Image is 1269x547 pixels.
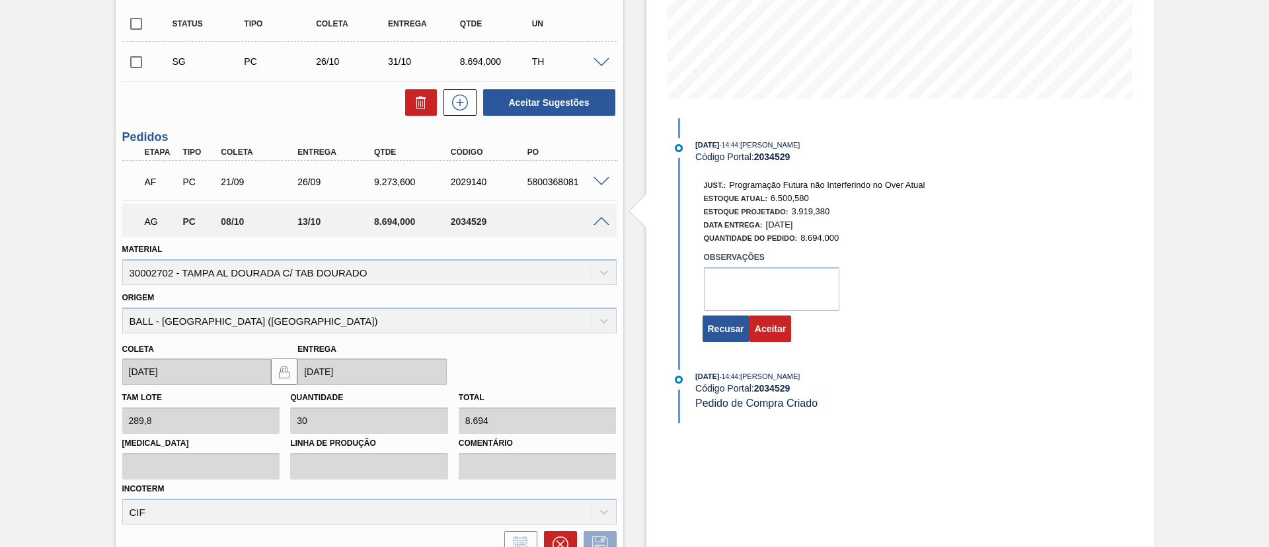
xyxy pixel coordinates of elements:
span: - 14:44 [720,373,738,380]
div: TH [529,56,609,67]
span: Programação Futura não Interferindo no Over Atual [729,180,925,190]
div: Coleta [313,19,393,28]
div: 8.694,000 [371,216,457,227]
span: : [PERSON_NAME] [738,372,800,380]
button: Recusar [703,316,750,342]
h3: Pedidos [122,130,617,144]
label: Comentário [459,434,617,453]
label: Total [459,393,484,402]
span: [DATE] [695,372,719,380]
div: Pedido de Compra [179,216,219,227]
span: Pedido de Compra Criado [695,398,818,409]
label: [MEDICAL_DATA] [122,434,280,453]
button: Aceitar Sugestões [483,89,615,116]
span: Estoque Projetado: [704,208,788,216]
div: Sugestão Criada [169,56,249,67]
div: Entrega [294,147,380,157]
div: Código [447,147,533,157]
label: Coleta [122,345,154,354]
span: Quantidade do Pedido: [704,234,798,242]
div: Aceitar Sugestões [477,88,617,117]
div: Coleta [217,147,303,157]
label: Origem [122,293,155,302]
div: 5800368081 [524,177,610,187]
strong: 2034529 [754,151,790,162]
span: - 14:44 [720,142,738,149]
div: 2034529 [447,216,533,227]
div: Qtde [371,147,457,157]
div: 13/10/2025 [294,216,380,227]
div: 21/09/2025 [217,177,303,187]
label: Tam lote [122,393,162,402]
p: AF [145,177,178,187]
label: Entrega [297,345,336,354]
div: UN [529,19,609,28]
span: 3.919,380 [791,206,829,216]
div: Aguardando Aprovação do Gestor [141,207,181,236]
div: Tipo [179,147,219,157]
div: 2029140 [447,177,533,187]
div: Qtde [457,19,537,28]
img: locked [276,364,292,380]
div: 08/10/2025 [217,216,303,227]
img: atual [675,376,683,384]
img: atual [675,144,683,152]
strong: 2034529 [754,383,790,394]
div: 9.273,600 [371,177,457,187]
span: 8.694,000 [800,233,839,243]
span: Estoque Atual: [704,194,767,202]
div: Excluir Sugestões [399,89,437,116]
div: 26/10/2025 [313,56,393,67]
div: Status [169,19,249,28]
span: Data Entrega: [704,221,763,229]
div: Aguardando Faturamento [141,167,181,196]
div: 26/09/2025 [294,177,380,187]
span: : [PERSON_NAME] [738,141,800,149]
label: Incoterm [122,484,165,493]
label: Linha de Produção [290,434,448,453]
div: Entrega [385,19,465,28]
span: [DATE] [695,141,719,149]
div: Código Portal: [695,383,1009,394]
span: [DATE] [766,220,793,230]
button: Aceitar [750,316,791,342]
div: Pedido de Compra [241,56,321,67]
p: AG [145,216,178,227]
div: Etapa [141,147,181,157]
div: 8.694,000 [457,56,537,67]
label: Quantidade [290,393,343,402]
div: Tipo [241,19,321,28]
input: dd/mm/yyyy [122,358,272,385]
input: dd/mm/yyyy [297,358,447,385]
div: PO [524,147,610,157]
label: Material [122,245,163,254]
div: Pedido de Compra [179,177,219,187]
div: 31/10/2025 [385,56,465,67]
label: Observações [704,248,839,267]
button: locked [271,358,297,385]
span: 6.500,580 [771,193,809,203]
div: Código Portal: [695,151,1009,162]
span: Just.: [704,181,726,189]
div: Nova sugestão [437,89,477,116]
